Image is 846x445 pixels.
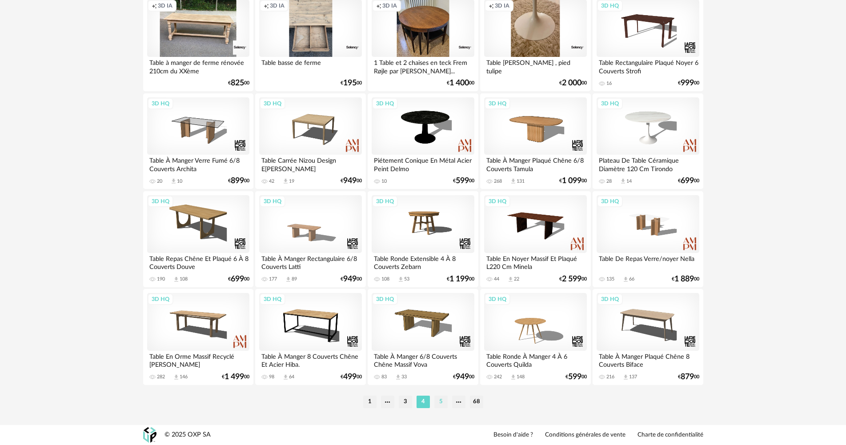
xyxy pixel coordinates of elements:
[629,276,634,282] div: 66
[480,93,590,189] a: 3D HQ Table À Manger Plaqué Chêne 6/8 Couverts Tamula 268 Download icon 131 €1 09900
[593,289,703,385] a: 3D HQ Table À Manger Plaqué Chêne 8 Couverts Biface 216 Download icon 137 €87900
[231,178,244,184] span: 899
[456,178,469,184] span: 599
[282,178,289,184] span: Download icon
[147,155,249,172] div: Table À Manger Verre Fumé 6/8 Couverts Archita
[449,276,469,282] span: 1 199
[372,196,398,207] div: 3D HQ
[372,155,474,172] div: Piétement Conique En Métal Acier Peint Delmo
[180,374,188,380] div: 146
[372,293,398,305] div: 3D HQ
[341,178,362,184] div: € 00
[143,191,253,287] a: 3D HQ Table Repas Chêne Et Plaqué 6 À 8 Couverts Douve 190 Download icon 108 €69900
[401,374,407,380] div: 33
[485,98,510,109] div: 3D HQ
[495,2,509,9] span: 3D IA
[674,276,694,282] span: 1 889
[449,80,469,86] span: 1 400
[493,431,533,439] a: Besoin d'aide ?
[681,80,694,86] span: 999
[255,191,365,287] a: 3D HQ Table À Manger Rectangulaire 6/8 Couverts Latti 177 Download icon 89 €94900
[485,196,510,207] div: 3D HQ
[255,93,365,189] a: 3D HQ Table Carrée Nizou Design E[PERSON_NAME] 42 Download icon 19 €94900
[143,93,253,189] a: 3D HQ Table À Manger Verre Fumé 6/8 Couverts Archita 20 Download icon 10 €89900
[470,396,483,408] li: 68
[148,293,173,305] div: 3D HQ
[620,178,626,184] span: Download icon
[606,178,612,184] div: 28
[510,374,517,381] span: Download icon
[489,2,494,9] span: Creation icon
[260,293,285,305] div: 3D HQ
[228,80,249,86] div: € 00
[343,80,357,86] span: 195
[381,276,389,282] div: 108
[562,178,581,184] span: 1 099
[456,374,469,380] span: 949
[282,374,289,381] span: Download icon
[622,276,629,283] span: Download icon
[453,374,474,380] div: € 00
[173,276,180,283] span: Download icon
[397,276,404,283] span: Download icon
[343,178,357,184] span: 949
[678,80,699,86] div: € 00
[606,374,614,380] div: 216
[447,80,474,86] div: € 00
[147,253,249,271] div: Table Repas Chêne Et Plaqué 6 À 8 Couverts Douve
[260,98,285,109] div: 3D HQ
[681,178,694,184] span: 699
[148,98,173,109] div: 3D HQ
[593,93,703,189] a: 3D HQ Plateau De Table Céramique Diamètre 120 Cm Tirondo 28 Download icon 14 €69900
[157,276,165,282] div: 190
[453,178,474,184] div: € 00
[562,80,581,86] span: 2 000
[514,276,519,282] div: 22
[484,351,586,369] div: Table Ronde À Manger 4 À 6 Couverts Quilda
[292,276,297,282] div: 89
[260,196,285,207] div: 3D HQ
[404,276,409,282] div: 53
[629,374,637,380] div: 137
[517,374,525,380] div: 148
[597,351,699,369] div: Table À Manger Plaqué Chêne 8 Couverts Biface
[269,276,277,282] div: 177
[381,374,387,380] div: 83
[372,351,474,369] div: Table À Manger 6/8 Couverts Chêne Massif Vova
[285,276,292,283] span: Download icon
[368,93,478,189] a: 3D HQ Piétement Conique En Métal Acier Peint Delmo 10 €59900
[164,431,211,439] div: © 2025 OXP SA
[606,276,614,282] div: 135
[597,57,699,75] div: Table Rectangulaire Plaqué Noyer 6 Couverts Strofi
[484,253,586,271] div: Table En Noyer Massif Et Plaqué L220 Cm Minela
[343,374,357,380] span: 499
[259,351,361,369] div: Table À Manger 8 Couverts Chêne Et Acier Hiba.
[170,178,177,184] span: Download icon
[517,178,525,184] div: 131
[343,276,357,282] span: 949
[494,374,502,380] div: 242
[341,374,362,380] div: € 00
[565,374,587,380] div: € 00
[228,178,249,184] div: € 00
[399,396,412,408] li: 3
[597,98,623,109] div: 3D HQ
[559,178,587,184] div: € 00
[622,374,629,381] span: Download icon
[147,351,249,369] div: Table En Orme Massif Recyclé [PERSON_NAME]
[264,2,269,9] span: Creation icon
[417,396,430,408] li: 4
[289,178,294,184] div: 19
[158,2,172,9] span: 3D IA
[484,57,586,75] div: Table [PERSON_NAME] , pied tulipe
[180,276,188,282] div: 108
[157,374,165,380] div: 282
[376,2,381,9] span: Creation icon
[372,98,398,109] div: 3D HQ
[507,276,514,283] span: Download icon
[678,178,699,184] div: € 00
[231,80,244,86] span: 825
[177,178,182,184] div: 10
[363,396,377,408] li: 1
[480,289,590,385] a: 3D HQ Table Ronde À Manger 4 À 6 Couverts Quilda 242 Download icon 148 €59900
